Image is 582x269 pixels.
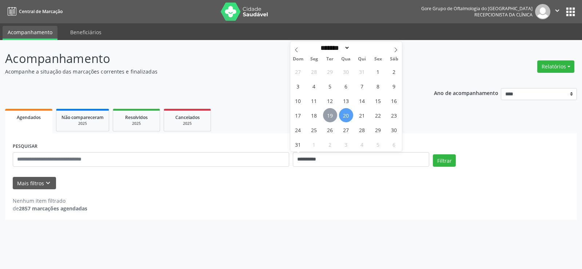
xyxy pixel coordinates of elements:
div: 2025 [118,121,155,126]
a: Acompanhamento [3,26,57,40]
span: Qui [354,57,370,62]
span: Seg [306,57,322,62]
span: Agosto 1, 2025 [371,64,385,79]
span: Agosto 11, 2025 [307,94,321,108]
span: Agosto 24, 2025 [291,123,305,137]
span: Agosto 18, 2025 [307,108,321,122]
img: img [535,4,550,19]
span: Sáb [386,57,402,62]
span: Julho 30, 2025 [339,64,353,79]
button:  [550,4,564,19]
select: Month [318,44,350,52]
span: Setembro 3, 2025 [339,137,353,151]
span: Cancelados [175,114,200,120]
i:  [553,7,561,15]
button: apps [564,5,577,18]
span: Agosto 31, 2025 [291,137,305,151]
span: Agosto 30, 2025 [387,123,401,137]
span: Agosto 10, 2025 [291,94,305,108]
button: Mais filtroskeyboard_arrow_down [13,177,56,190]
span: Setembro 1, 2025 [307,137,321,151]
span: Agosto 16, 2025 [387,94,401,108]
label: PESQUISAR [13,141,37,152]
span: Setembro 6, 2025 [387,137,401,151]
span: Agosto 12, 2025 [323,94,337,108]
span: Resolvidos [125,114,148,120]
span: Agosto 20, 2025 [339,108,353,122]
span: Agosto 17, 2025 [291,108,305,122]
span: Dom [290,57,306,62]
span: Agosto 2, 2025 [387,64,401,79]
p: Ano de acompanhamento [434,88,498,97]
span: Agosto 3, 2025 [291,79,305,93]
div: Gore Grupo de Oftalmologia do [GEOGRAPHIC_DATA] [421,5,533,12]
i: keyboard_arrow_down [44,179,52,187]
span: Ter [322,57,338,62]
span: Agosto 28, 2025 [355,123,369,137]
p: Acompanhe a situação das marcações correntes e finalizadas [5,68,405,75]
span: Agosto 7, 2025 [355,79,369,93]
span: Não compareceram [61,114,104,120]
span: Agosto 6, 2025 [339,79,353,93]
a: Beneficiários [65,26,107,39]
button: Relatórios [537,60,574,73]
div: Nenhum item filtrado [13,197,87,205]
span: Agosto 14, 2025 [355,94,369,108]
span: Central de Marcação [19,8,63,15]
span: Julho 27, 2025 [291,64,305,79]
span: Setembro 2, 2025 [323,137,337,151]
strong: 2857 marcações agendadas [19,205,87,212]
span: Agosto 19, 2025 [323,108,337,122]
span: Agosto 27, 2025 [339,123,353,137]
span: Agosto 26, 2025 [323,123,337,137]
span: Agosto 25, 2025 [307,123,321,137]
span: Qua [338,57,354,62]
span: Agosto 29, 2025 [371,123,385,137]
span: Setembro 4, 2025 [355,137,369,151]
span: Agosto 9, 2025 [387,79,401,93]
span: Agendados [17,114,41,120]
span: Agosto 8, 2025 [371,79,385,93]
span: Agosto 15, 2025 [371,94,385,108]
span: Recepcionista da clínica [474,12,533,18]
span: Agosto 13, 2025 [339,94,353,108]
span: Agosto 5, 2025 [323,79,337,93]
div: 2025 [169,121,206,126]
span: Julho 28, 2025 [307,64,321,79]
span: Agosto 21, 2025 [355,108,369,122]
p: Acompanhamento [5,50,405,68]
div: 2025 [61,121,104,126]
span: Agosto 4, 2025 [307,79,321,93]
span: Agosto 23, 2025 [387,108,401,122]
a: Central de Marcação [5,5,63,17]
span: Agosto 22, 2025 [371,108,385,122]
div: de [13,205,87,212]
span: Julho 29, 2025 [323,64,337,79]
span: Setembro 5, 2025 [371,137,385,151]
input: Year [350,44,374,52]
button: Filtrar [433,154,456,167]
span: Julho 31, 2025 [355,64,369,79]
span: Sex [370,57,386,62]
